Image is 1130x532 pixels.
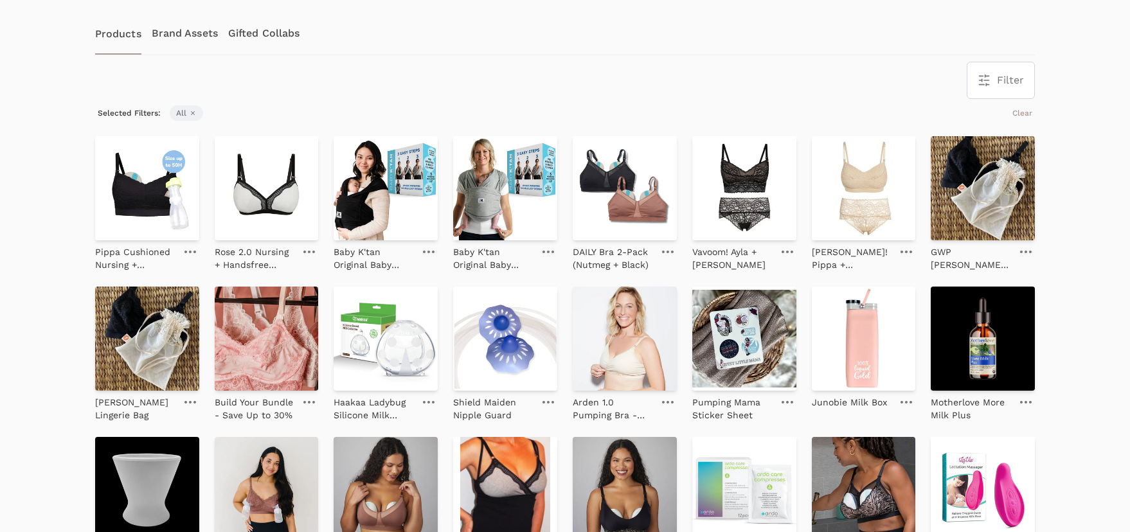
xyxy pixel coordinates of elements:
[812,391,887,409] a: Junobie Milk Box
[931,136,1035,240] img: GWP Lacy Lingerie Bag
[215,136,319,240] img: Rose 2.0 Nursing + Handsfree Pumping Bra (EVERVIOLET)
[228,12,300,55] a: Gifted Collabs
[692,391,773,421] a: Pumping Mama Sticker Sheet
[997,73,1024,88] span: Filter
[931,245,1012,271] p: GWP [PERSON_NAME] Lingerie Bag
[573,287,677,391] img: Arden 1.0 Pumping Bra - Naked (XL only)
[95,245,176,271] p: Pippa Cushioned Nursing + Handsfree Pumping bra (WAA)
[931,391,1012,421] a: Motherlove More Milk Plus
[95,287,199,391] img: Lacy Lingerie Bag
[692,136,796,240] img: Vavoom! Ayla + Luna
[931,396,1012,421] p: Motherlove More Milk Plus
[1010,105,1035,121] button: Clear
[334,287,438,391] img: Haakaa Ladybug Silicone Milk Collector
[215,245,296,271] p: Rose 2.0 Nursing + Handsfree Pumping Bra (EVERVIOLET)
[812,287,916,391] img: Junobie Milk Box
[931,287,1035,391] img: Motherlove More Milk Plus
[334,391,415,421] a: Haakaa Ladybug Silicone Milk Collector
[453,391,534,421] a: Shield Maiden Nipple Guard
[692,396,773,421] p: Pumping Mama Sticker Sheet
[573,136,677,240] img: DAILY Bra 2-Pack (Nutmeg + Black)
[573,396,654,421] p: Arden 1.0 Pumping Bra - Naked (XL only)
[334,396,415,421] p: Haakaa Ladybug Silicone Milk Collector
[95,396,176,421] p: [PERSON_NAME] Lingerie Bag
[334,240,415,271] a: Baby K'tan Original Baby Carrier | Black
[453,136,557,240] img: Baby K'tan Original Baby Carrier | Heather Grey
[95,12,141,55] a: Products
[812,136,916,240] img: Tada! Pippa + Luna
[453,240,534,271] a: Baby K'tan Original Baby Carrier | [PERSON_NAME]
[453,396,534,421] p: Shield Maiden Nipple Guard
[931,240,1012,271] a: GWP [PERSON_NAME] Lingerie Bag
[573,245,654,271] p: DAILY Bra 2-Pack (Nutmeg + Black)
[95,240,176,271] a: Pippa Cushioned Nursing + Handsfree Pumping bra (WAA)
[573,240,654,271] a: DAILY Bra 2-Pack (Nutmeg + Black)
[95,136,199,240] img: Pippa Cushioned Nursing + Handsfree Pumping bra (WAA)
[573,391,654,421] a: Arden 1.0 Pumping Bra - Naked (XL only)
[692,245,773,271] p: Vavoom! Ayla + [PERSON_NAME]
[812,245,893,271] p: [PERSON_NAME]! Pippa + [PERSON_NAME]
[812,396,887,409] p: Junobie Milk Box
[215,287,319,391] img: Build Your Bundle - Save Up to 30%
[692,240,773,271] a: Vavoom! Ayla + [PERSON_NAME]
[453,287,557,391] img: Shield Maiden Nipple Guard
[95,105,163,121] span: Selected Filters:
[967,62,1034,98] button: Filter
[812,240,893,271] a: [PERSON_NAME]! Pippa + [PERSON_NAME]
[334,136,438,240] img: Baby K'tan Original Baby Carrier | Black
[453,245,534,271] p: Baby K'tan Original Baby Carrier | [PERSON_NAME]
[170,105,203,121] span: All
[215,240,296,271] a: Rose 2.0 Nursing + Handsfree Pumping Bra (EVERVIOLET)
[215,396,296,421] p: Build Your Bundle - Save Up to 30%
[215,391,296,421] a: Build Your Bundle - Save Up to 30%
[334,245,415,271] p: Baby K'tan Original Baby Carrier | Black
[692,287,796,391] img: Pumping Mama Sticker Sheet
[95,391,176,421] a: [PERSON_NAME] Lingerie Bag
[152,12,218,55] a: Brand Assets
